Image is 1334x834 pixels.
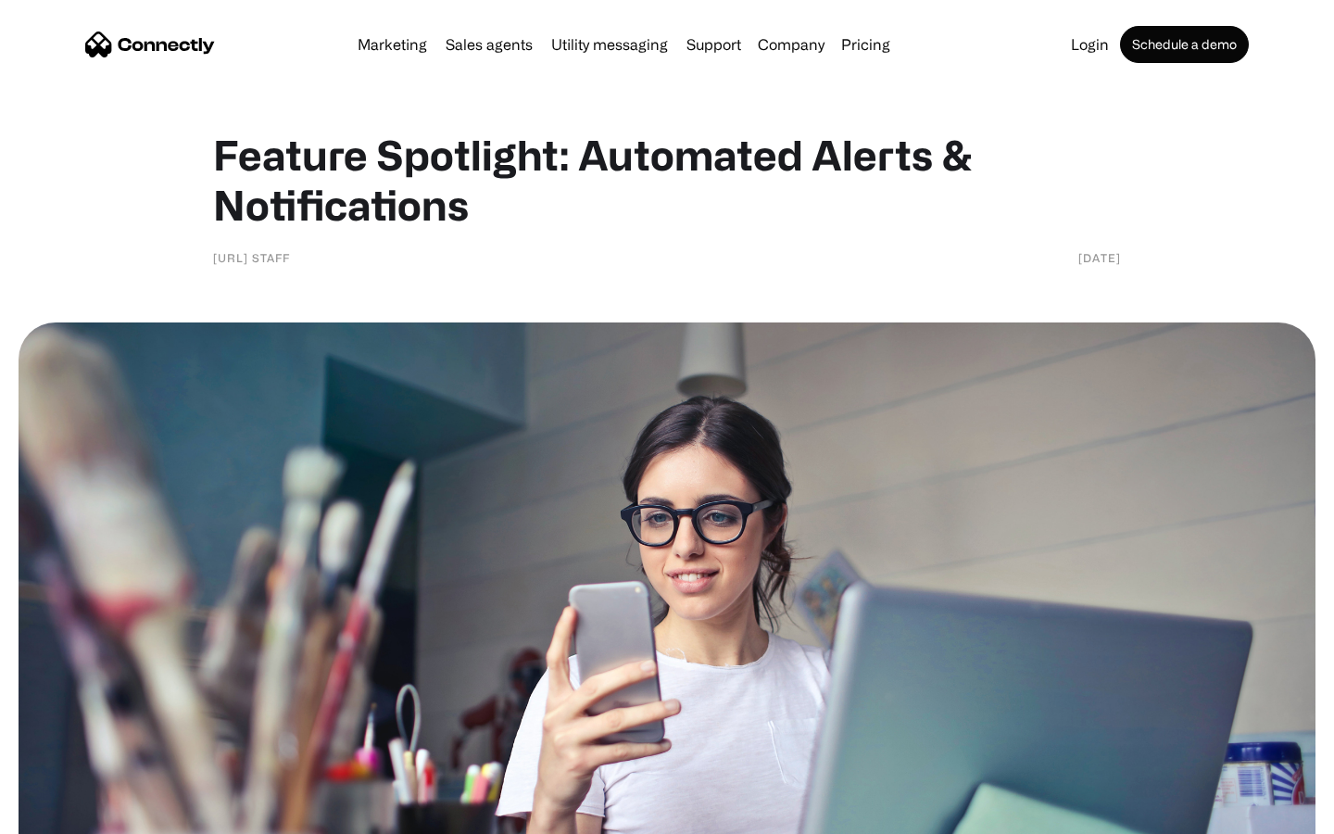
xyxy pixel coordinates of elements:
div: [DATE] [1078,248,1121,267]
div: Company [758,32,824,57]
a: Schedule a demo [1120,26,1249,63]
a: Support [679,37,749,52]
div: Company [752,32,830,57]
a: home [85,31,215,58]
a: Sales agents [438,37,540,52]
a: Login [1063,37,1116,52]
ul: Language list [37,802,111,828]
a: Utility messaging [544,37,675,52]
div: [URL] staff [213,248,290,267]
aside: Language selected: English [19,802,111,828]
h1: Feature Spotlight: Automated Alerts & Notifications [213,130,1121,230]
a: Marketing [350,37,434,52]
a: Pricing [834,37,898,52]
